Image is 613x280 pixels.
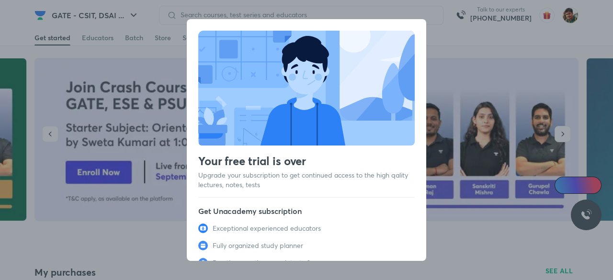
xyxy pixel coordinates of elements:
[213,258,329,268] p: Practice questions, mock tests & more
[213,224,321,233] p: Exceptional experienced educators
[198,170,415,190] p: Upgrade your subscription to get continued access to the high qality lectures, notes, tests
[198,153,415,168] h3: Your free trial is over
[198,205,415,217] h5: Get Unacademy subscription
[213,241,303,250] p: Fully organized study planner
